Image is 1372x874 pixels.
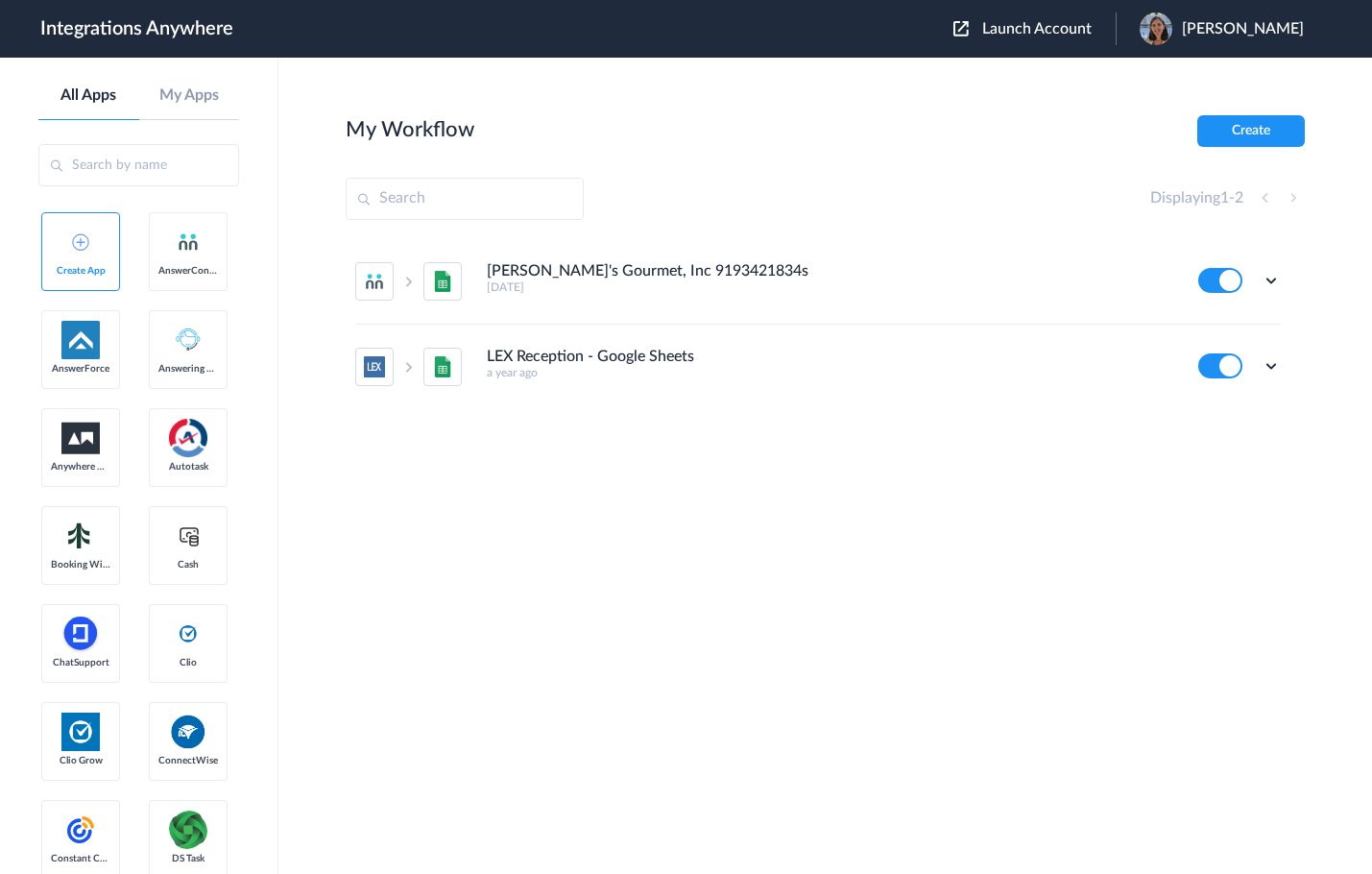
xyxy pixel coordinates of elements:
span: Autotask [158,461,218,473]
img: clio-logo.svg [177,622,200,645]
img: Setmore_Logo.svg [61,519,100,553]
span: ConnectWise [158,755,218,766]
img: Answering_service.png [169,321,207,359]
span: Clio [158,657,218,668]
img: add-icon.svg [72,233,89,251]
span: [PERSON_NAME] [1182,20,1304,38]
h5: [DATE] [487,280,1172,294]
h4: Displaying - [1150,189,1243,207]
span: AnswerForce [51,363,110,375]
img: a761df84-35b4-4afe-a834-30d1ee36efea.jpeg [1140,12,1172,45]
span: Anywhere Works [51,461,110,473]
h4: [PERSON_NAME]'s Gourmet, Inc 9193421834s [487,262,808,280]
input: Search by name [38,144,239,186]
h5: a year ago [487,366,1172,379]
span: AnswerConnect [158,265,218,277]
span: Clio Grow [51,755,110,766]
img: distributedSource.png [169,811,207,849]
a: All Apps [38,86,139,105]
input: Search [346,178,584,220]
span: Launch Account [982,21,1092,36]
span: Booking Widget [51,559,110,571]
button: Create [1197,115,1305,147]
span: 1 [1220,190,1229,206]
img: af-app-logo.svg [61,321,100,359]
span: 2 [1235,190,1243,206]
h1: Integrations Anywhere [40,17,233,40]
span: DS Task [158,853,218,864]
img: aww.png [61,423,100,454]
img: connectwise.png [169,713,207,750]
img: chatsupport-icon.svg [61,615,100,653]
h2: My Workflow [346,117,474,142]
img: answerconnect-logo.svg [177,231,200,254]
span: Cash [158,559,218,571]
span: ChatSupport [51,657,110,668]
img: autotask.png [169,419,207,457]
span: Answering Service [158,363,218,375]
img: cash-logo.svg [177,524,201,547]
button: Launch Account [953,20,1116,38]
h4: LEX Reception - Google Sheets [487,348,694,366]
span: Constant Contact [51,853,110,864]
span: Create App [51,265,110,277]
img: constant-contact.svg [61,811,100,849]
img: launch-acct-icon.svg [953,21,969,36]
img: Clio.jpg [61,713,100,751]
a: My Apps [139,86,240,105]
